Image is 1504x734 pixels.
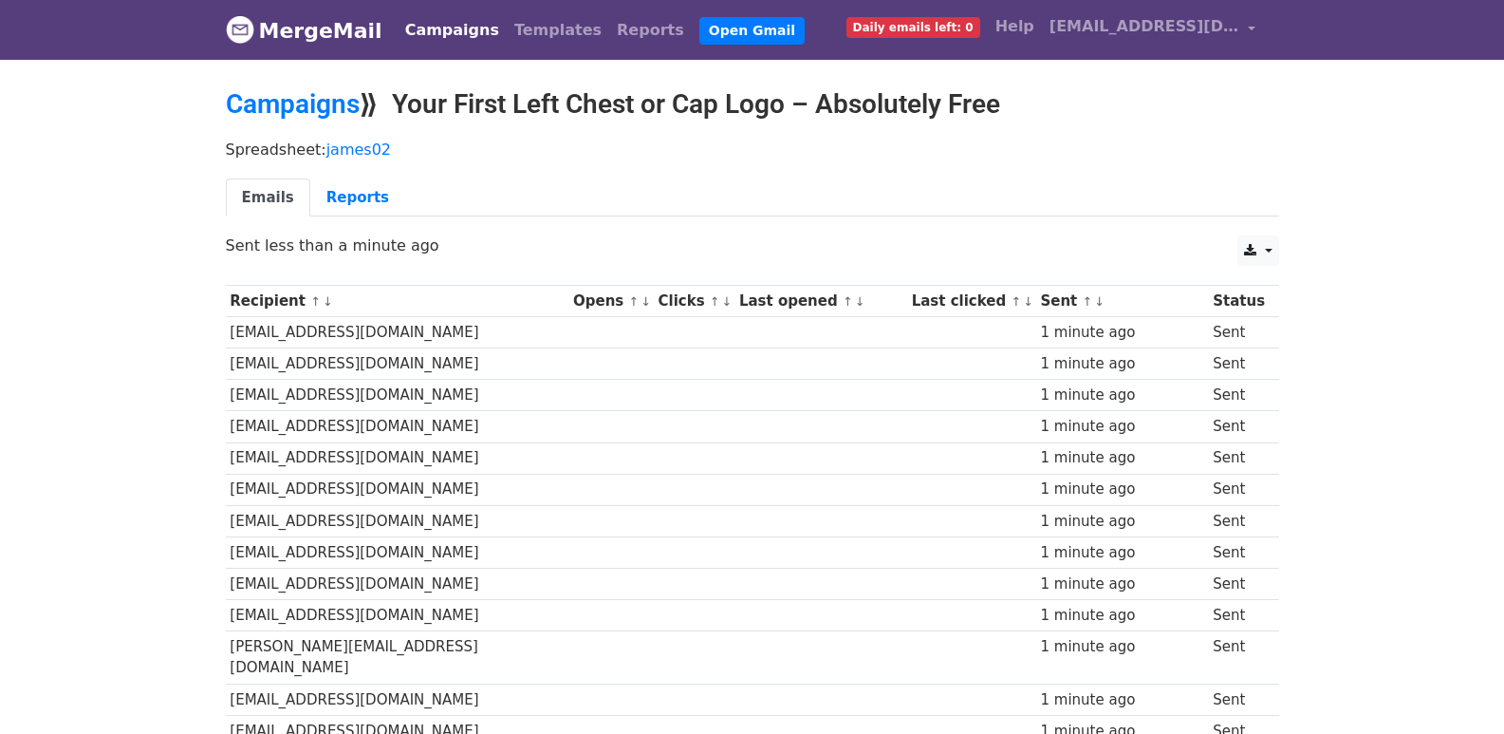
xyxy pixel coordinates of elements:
[323,294,333,309] a: ↓
[226,15,254,44] img: MergeMail logo
[1208,568,1269,599] td: Sent
[722,294,733,309] a: ↓
[226,536,569,568] td: [EMAIL_ADDRESS][DOMAIN_NAME]
[1040,574,1203,595] div: 1 minute ago
[226,442,569,474] td: [EMAIL_ADDRESS][DOMAIN_NAME]
[907,286,1036,317] th: Last clicked
[1040,542,1203,564] div: 1 minute ago
[1040,322,1203,344] div: 1 minute ago
[1208,286,1269,317] th: Status
[1208,600,1269,631] td: Sent
[855,294,865,309] a: ↓
[568,286,654,317] th: Opens
[226,88,360,120] a: Campaigns
[1083,294,1093,309] a: ↑
[1036,286,1209,317] th: Sent
[1040,479,1203,500] div: 1 minute ago
[226,505,569,536] td: [EMAIL_ADDRESS][DOMAIN_NAME]
[1208,684,1269,715] td: Sent
[226,179,310,217] a: Emails
[1040,511,1203,533] div: 1 minute ago
[310,179,405,217] a: Reports
[1042,8,1264,52] a: [EMAIL_ADDRESS][DOMAIN_NAME]
[654,286,734,317] th: Clicks
[226,235,1279,255] p: Sent less than a minute ago
[1208,474,1269,505] td: Sent
[1040,416,1203,438] div: 1 minute ago
[843,294,853,309] a: ↑
[988,8,1042,46] a: Help
[628,294,639,309] a: ↑
[1208,442,1269,474] td: Sent
[1208,411,1269,442] td: Sent
[226,88,1279,121] h2: ⟫ Your First Left Chest or Cap Logo – Absolutely Free
[310,294,321,309] a: ↑
[226,286,569,317] th: Recipient
[1208,317,1269,348] td: Sent
[226,474,569,505] td: [EMAIL_ADDRESS][DOMAIN_NAME]
[734,286,907,317] th: Last opened
[1208,536,1269,568] td: Sent
[226,568,569,599] td: [EMAIL_ADDRESS][DOMAIN_NAME]
[699,17,805,45] a: Open Gmail
[1208,505,1269,536] td: Sent
[1208,631,1269,685] td: Sent
[1040,636,1203,658] div: 1 minute ago
[226,10,382,50] a: MergeMail
[226,348,569,380] td: [EMAIL_ADDRESS][DOMAIN_NAME]
[1011,294,1021,309] a: ↑
[226,600,569,631] td: [EMAIL_ADDRESS][DOMAIN_NAME]
[641,294,651,309] a: ↓
[1040,689,1203,711] div: 1 minute ago
[1040,447,1203,469] div: 1 minute ago
[226,380,569,411] td: [EMAIL_ADDRESS][DOMAIN_NAME]
[1040,353,1203,375] div: 1 minute ago
[1040,385,1203,406] div: 1 minute ago
[846,17,980,38] span: Daily emails left: 0
[1040,605,1203,627] div: 1 minute ago
[226,684,569,715] td: [EMAIL_ADDRESS][DOMAIN_NAME]
[398,11,507,49] a: Campaigns
[839,8,988,46] a: Daily emails left: 0
[1208,348,1269,380] td: Sent
[1094,294,1105,309] a: ↓
[226,140,1279,160] p: Spreadsheet:
[226,317,569,348] td: [EMAIL_ADDRESS][DOMAIN_NAME]
[326,141,391,159] a: james02
[1023,294,1033,309] a: ↓
[226,411,569,442] td: [EMAIL_ADDRESS][DOMAIN_NAME]
[710,294,720,309] a: ↑
[226,631,569,685] td: [PERSON_NAME][EMAIL_ADDRESS][DOMAIN_NAME]
[1049,15,1239,38] span: [EMAIL_ADDRESS][DOMAIN_NAME]
[609,11,692,49] a: Reports
[507,11,609,49] a: Templates
[1208,380,1269,411] td: Sent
